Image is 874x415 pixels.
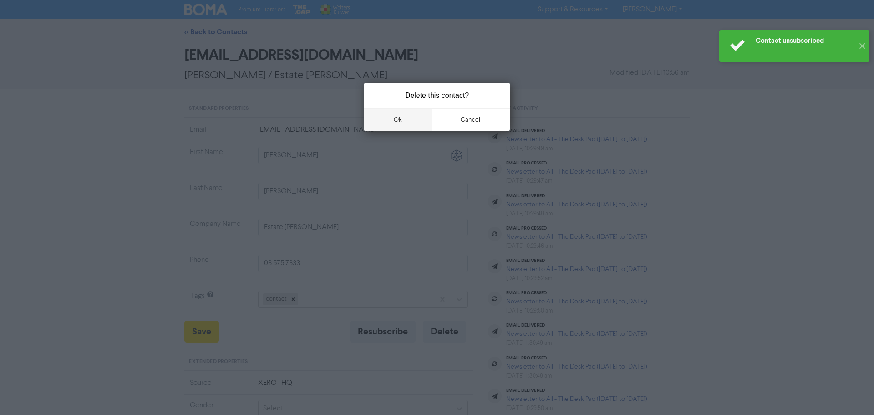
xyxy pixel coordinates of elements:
button: ok [364,108,432,131]
div: Delete this contact? [364,83,510,108]
iframe: Chat Widget [828,371,874,415]
div: Contact unsubscribed [756,36,854,46]
button: cancel [432,108,510,131]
